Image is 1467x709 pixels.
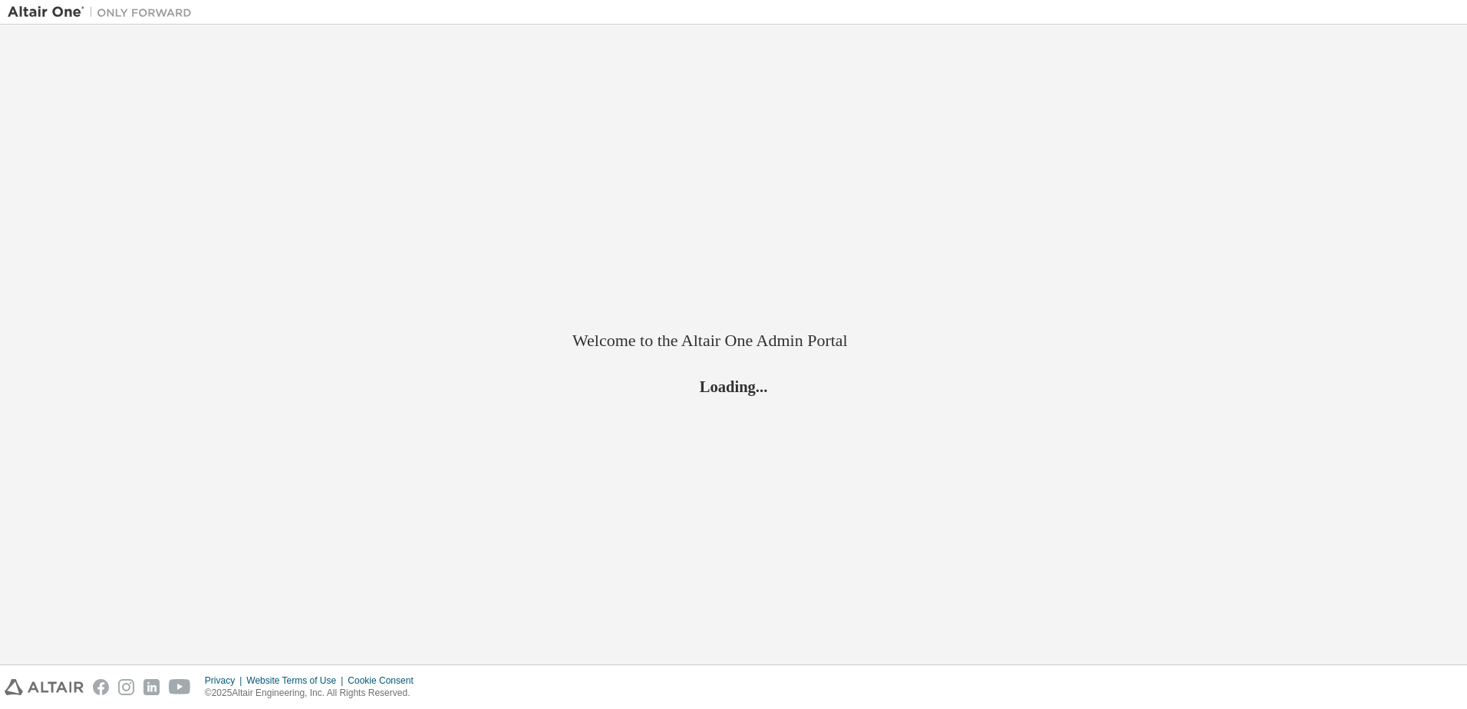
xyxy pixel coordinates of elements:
[348,674,422,687] div: Cookie Consent
[246,674,348,687] div: Website Terms of Use
[205,674,246,687] div: Privacy
[93,679,109,695] img: facebook.svg
[572,330,895,351] h2: Welcome to the Altair One Admin Portal
[169,679,191,695] img: youtube.svg
[118,679,134,695] img: instagram.svg
[572,377,895,397] h2: Loading...
[205,687,423,700] p: © 2025 Altair Engineering, Inc. All Rights Reserved.
[143,679,160,695] img: linkedin.svg
[5,679,84,695] img: altair_logo.svg
[8,5,199,20] img: Altair One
